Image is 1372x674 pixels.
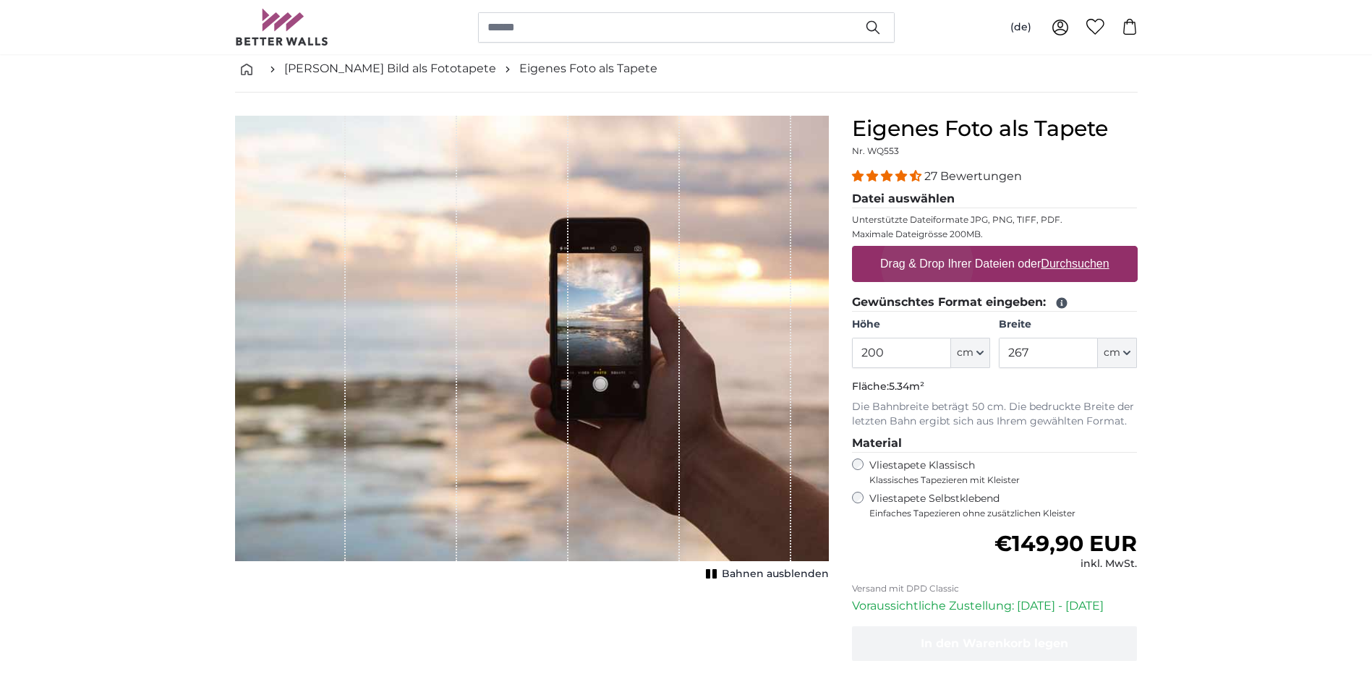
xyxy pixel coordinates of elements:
[869,492,1138,519] label: Vliestapete Selbstklebend
[702,564,829,584] button: Bahnen ausblenden
[994,557,1137,571] div: inkl. MwSt.
[722,567,829,581] span: Bahnen ausblenden
[852,294,1138,312] legend: Gewünschtes Format eingeben:
[889,380,924,393] span: 5.34m²
[852,626,1138,661] button: In den Warenkorb legen
[852,583,1138,594] p: Versand mit DPD Classic
[852,380,1138,394] p: Fläche:
[1104,346,1120,360] span: cm
[957,346,973,360] span: cm
[852,169,924,183] span: 4.41 stars
[852,317,990,332] label: Höhe
[852,145,899,156] span: Nr. WQ553
[869,474,1125,486] span: Klassisches Tapezieren mit Kleister
[852,229,1138,240] p: Maximale Dateigrösse 200MB.
[852,214,1138,226] p: Unterstützte Dateiformate JPG, PNG, TIFF, PDF.
[924,169,1022,183] span: 27 Bewertungen
[921,636,1068,650] span: In den Warenkorb legen
[999,317,1137,332] label: Breite
[235,9,329,46] img: Betterwalls
[994,530,1137,557] span: €149,90 EUR
[235,46,1138,93] nav: breadcrumbs
[519,60,657,77] a: Eigenes Foto als Tapete
[869,508,1138,519] span: Einfaches Tapezieren ohne zusätzlichen Kleister
[852,116,1138,142] h1: Eigenes Foto als Tapete
[284,60,496,77] a: [PERSON_NAME] Bild als Fototapete
[852,597,1138,615] p: Voraussichtliche Zustellung: [DATE] - [DATE]
[951,338,990,368] button: cm
[235,116,829,584] div: 1 of 1
[852,400,1138,429] p: Die Bahnbreite beträgt 50 cm. Die bedruckte Breite der letzten Bahn ergibt sich aus Ihrem gewählt...
[1098,338,1137,368] button: cm
[852,190,1138,208] legend: Datei auswählen
[869,458,1125,486] label: Vliestapete Klassisch
[852,435,1138,453] legend: Material
[999,14,1043,40] button: (de)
